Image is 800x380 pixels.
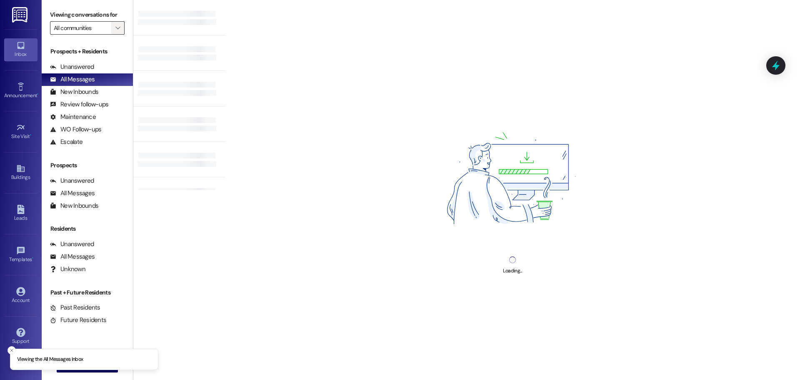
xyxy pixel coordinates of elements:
label: Viewing conversations for [50,8,125,21]
div: Maintenance [50,113,96,121]
div: All Messages [50,75,95,84]
div: Unanswered [50,63,94,71]
div: New Inbounds [50,201,98,210]
input: All communities [54,21,111,35]
span: • [32,255,33,261]
div: Loading... [503,267,522,275]
a: Inbox [4,38,37,61]
div: Review follow-ups [50,100,108,109]
div: Residents [42,224,133,233]
a: Templates • [4,244,37,266]
div: Prospects [42,161,133,170]
div: Unanswered [50,240,94,249]
img: ResiDesk Logo [12,7,29,23]
div: All Messages [50,252,95,261]
div: WO Follow-ups [50,125,101,134]
a: Leads [4,202,37,225]
div: Unanswered [50,176,94,185]
button: Close toast [7,346,16,355]
i:  [115,25,120,31]
div: New Inbounds [50,88,98,96]
div: Unknown [50,265,85,274]
div: Prospects + Residents [42,47,133,56]
div: All Messages [50,189,95,198]
a: Buildings [4,161,37,184]
div: Past Residents [50,303,100,312]
div: Future Residents [50,316,106,325]
a: Support [4,325,37,348]
span: • [30,132,31,138]
span: • [37,91,38,97]
a: Site Visit • [4,121,37,143]
div: Past + Future Residents [42,288,133,297]
p: Viewing the All Messages inbox [17,356,83,363]
div: Escalate [50,138,82,146]
a: Account [4,284,37,307]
